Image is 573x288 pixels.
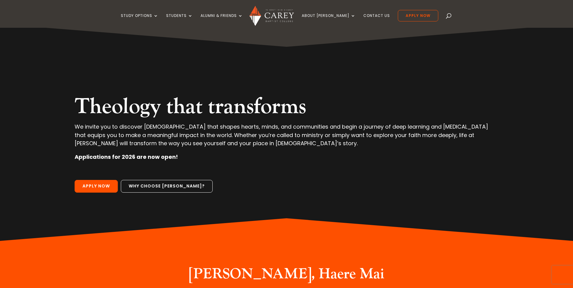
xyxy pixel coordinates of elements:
img: Carey Baptist College [249,6,294,26]
p: We invite you to discover [DEMOGRAPHIC_DATA] that shapes hearts, minds, and communities and begin... [75,123,498,153]
a: Alumni & Friends [201,14,243,28]
a: Study Options [121,14,158,28]
h2: Theology that transforms [75,94,498,123]
a: Apply Now [75,180,118,193]
a: About [PERSON_NAME] [302,14,356,28]
h2: [PERSON_NAME], Haere Mai [173,265,400,286]
strong: Applications for 2026 are now open! [75,153,178,161]
a: Apply Now [398,10,438,21]
a: Contact Us [363,14,390,28]
a: Students [166,14,193,28]
a: Why choose [PERSON_NAME]? [121,180,213,193]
